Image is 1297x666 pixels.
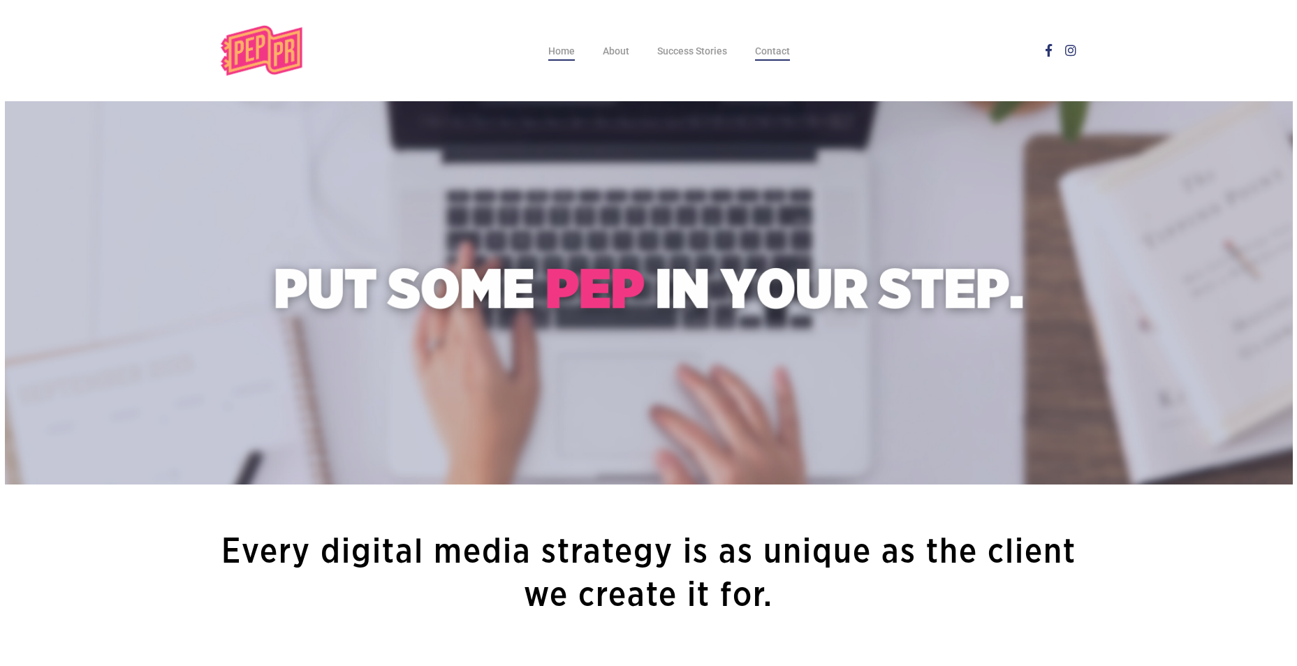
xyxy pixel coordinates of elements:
[755,46,790,56] a: Contact
[657,46,727,56] a: Success Stories
[755,45,790,57] span: Contact
[548,45,575,57] span: Home
[214,531,1083,617] h2: Every digital media strategy is as unique as the client we create it for.
[548,46,575,56] a: Home
[214,21,314,80] img: Pep Public Relations
[603,45,629,57] span: About
[603,46,629,56] a: About
[657,45,727,57] span: Success Stories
